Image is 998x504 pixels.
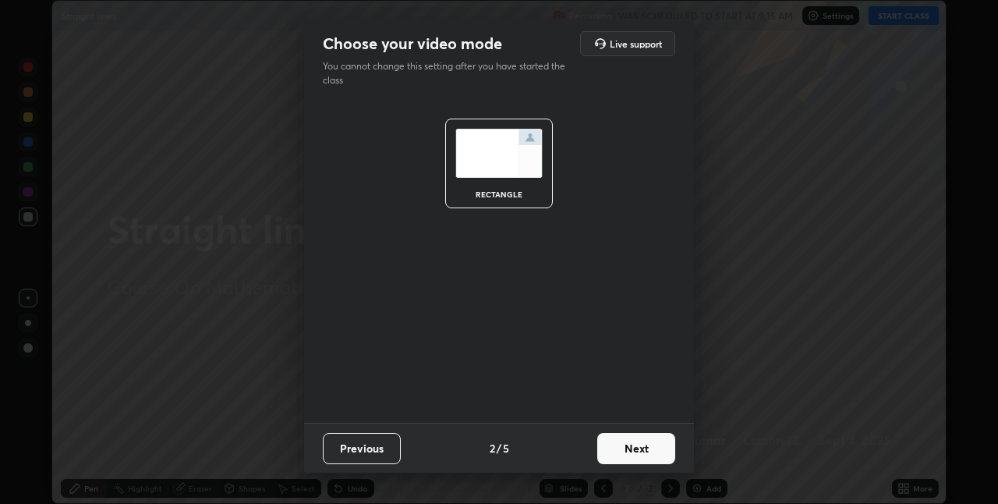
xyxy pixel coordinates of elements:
div: rectangle [468,190,530,198]
button: Next [597,433,675,464]
button: Previous [323,433,401,464]
h4: 5 [503,440,509,456]
h4: / [497,440,501,456]
img: normalScreenIcon.ae25ed63.svg [455,129,543,178]
p: You cannot change this setting after you have started the class [323,59,575,87]
h5: Live support [610,39,662,48]
h4: 2 [490,440,495,456]
h2: Choose your video mode [323,34,502,54]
